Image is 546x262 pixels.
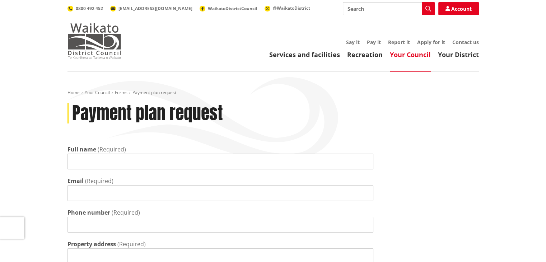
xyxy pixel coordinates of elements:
a: Services and facilities [269,50,340,59]
span: (Required) [112,209,140,216]
span: (Required) [117,240,146,248]
a: Your District [438,50,479,59]
a: 0800 492 452 [67,5,103,11]
span: (Required) [85,177,113,185]
img: Waikato District Council - Te Kaunihera aa Takiwaa o Waikato [67,23,121,59]
a: [EMAIL_ADDRESS][DOMAIN_NAME] [110,5,192,11]
a: Say it [346,39,360,46]
nav: breadcrumb [67,90,479,96]
label: Property address [67,240,116,248]
a: @WaikatoDistrict [265,5,310,11]
a: Apply for it [417,39,445,46]
a: WaikatoDistrictCouncil [200,5,257,11]
a: Recreation [347,50,383,59]
span: [EMAIL_ADDRESS][DOMAIN_NAME] [118,5,192,11]
h1: Payment plan request [72,103,223,124]
a: Your Council [85,89,110,95]
span: (Required) [98,145,126,153]
a: Account [438,2,479,15]
a: Pay it [367,39,381,46]
span: Payment plan request [132,89,176,95]
a: Home [67,89,80,95]
a: Report it [388,39,410,46]
label: Phone number [67,208,110,217]
span: WaikatoDistrictCouncil [208,5,257,11]
span: @WaikatoDistrict [273,5,310,11]
a: Your Council [390,50,431,59]
a: Contact us [452,39,479,46]
a: Forms [115,89,127,95]
span: 0800 492 452 [76,5,103,11]
input: Search input [343,2,435,15]
iframe: Messenger Launcher [513,232,539,258]
label: Email [67,177,84,185]
label: Full name [67,145,96,154]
